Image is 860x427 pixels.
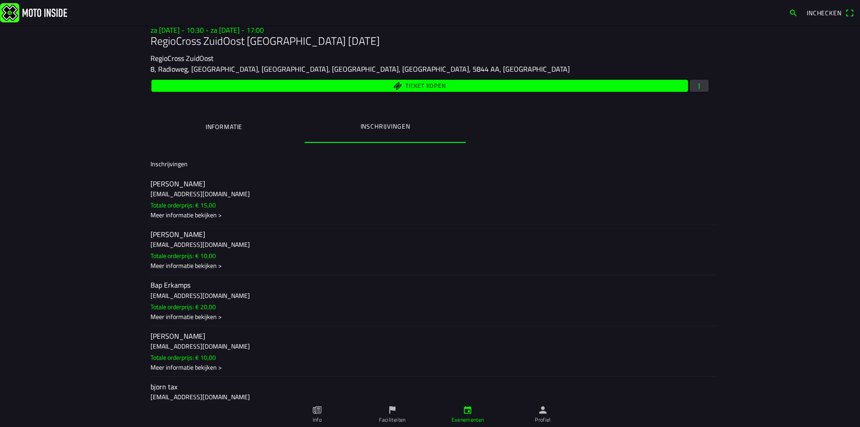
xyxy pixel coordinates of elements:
[150,302,216,311] ion-text: Totale orderprijs: € 20,00
[150,281,709,290] h2: Bap Erkamps
[150,200,216,210] ion-text: Totale orderprijs: € 15,00
[150,64,570,74] ion-text: 8, Radioweg, [GEOGRAPHIC_DATA], [GEOGRAPHIC_DATA], [GEOGRAPHIC_DATA], [GEOGRAPHIC_DATA], 5844 AA,...
[405,83,446,89] span: Ticket kopen
[150,240,709,250] h3: [EMAIL_ADDRESS][DOMAIN_NAME]
[206,122,242,132] ion-label: Informatie
[538,405,548,415] ion-icon: person
[312,405,322,415] ion-icon: paper
[150,353,216,362] ion-text: Totale orderprijs: € 10,00
[379,416,405,424] ion-label: Faciliteiten
[150,332,709,341] h2: [PERSON_NAME]
[150,261,709,271] div: Meer informatie bekijken >
[150,362,709,372] div: Meer informatie bekijken >
[807,8,842,17] span: Inchecken
[150,341,709,351] h3: [EMAIL_ADDRESS][DOMAIN_NAME]
[535,416,551,424] ion-label: Profiel
[150,230,709,239] h2: [PERSON_NAME]
[150,383,709,391] h2: bjorn tax
[150,26,709,35] h3: za [DATE] - 10:30 - za [DATE] - 17:00
[150,312,709,321] div: Meer informatie bekijken >
[150,35,709,47] h1: RegioCross ZuidOost [GEOGRAPHIC_DATA] [DATE]
[150,189,709,198] h3: [EMAIL_ADDRESS][DOMAIN_NAME]
[387,405,397,415] ion-icon: flag
[150,159,188,168] ion-label: Inschrijvingen
[150,180,709,188] h2: [PERSON_NAME]
[150,392,709,401] h3: [EMAIL_ADDRESS][DOMAIN_NAME]
[150,210,709,220] div: Meer informatie bekijken >
[451,416,484,424] ion-label: Evenementen
[784,5,802,20] a: search
[313,416,322,424] ion-label: Info
[150,251,216,261] ion-text: Totale orderprijs: € 10,00
[150,291,709,300] h3: [EMAIL_ADDRESS][DOMAIN_NAME]
[802,5,858,20] a: Incheckenqr scanner
[361,121,410,131] ion-label: Inschrijvingen
[463,405,473,415] ion-icon: calendar
[150,53,214,64] ion-text: RegioCross ZuidOost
